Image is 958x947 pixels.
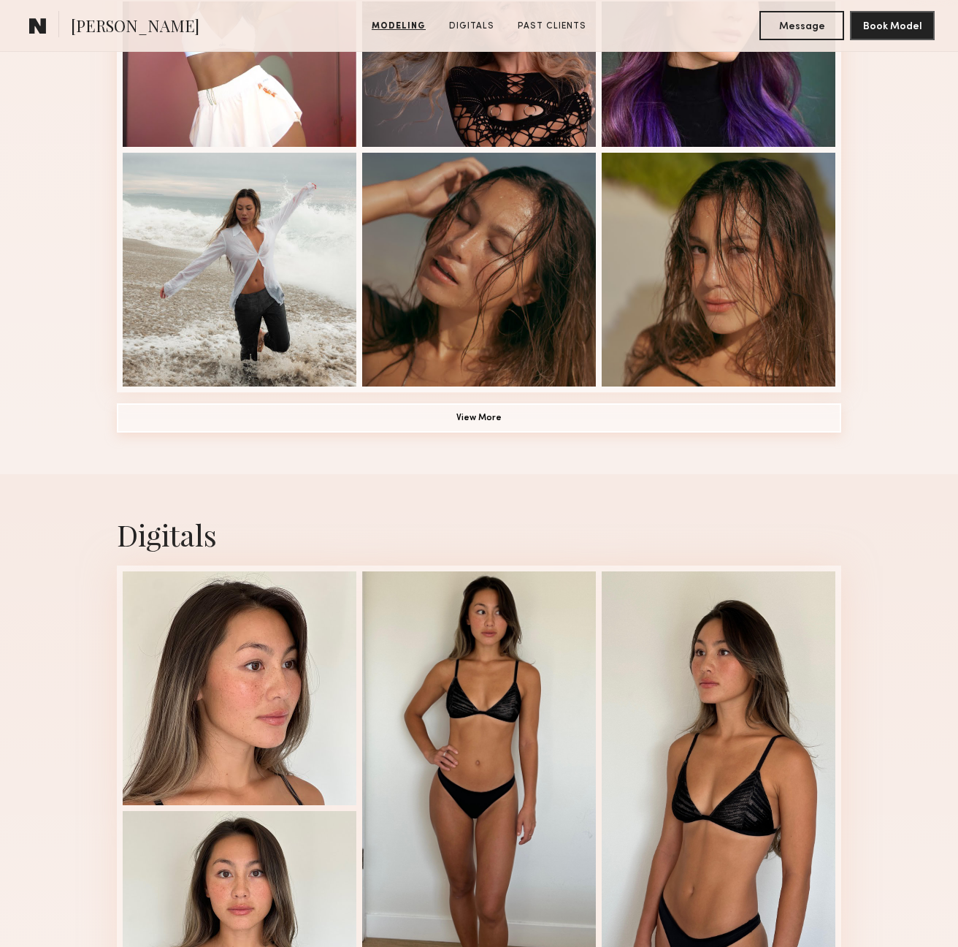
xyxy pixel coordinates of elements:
a: Modeling [366,20,432,33]
div: Digitals [117,515,841,554]
button: Book Model [850,11,935,40]
a: Book Model [850,19,935,31]
button: Message [759,11,844,40]
span: [PERSON_NAME] [71,15,199,40]
button: View More [117,403,841,433]
a: Digitals [443,20,500,33]
a: Past Clients [512,20,592,33]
